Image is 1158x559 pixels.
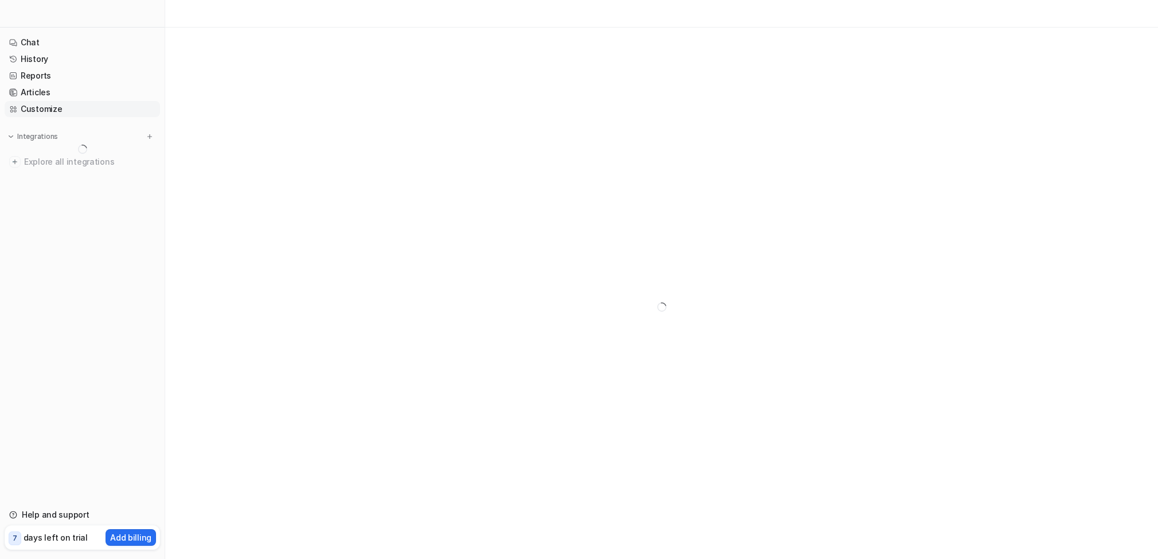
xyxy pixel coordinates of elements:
[24,153,155,171] span: Explore all integrations
[5,51,160,67] a: History
[5,34,160,51] a: Chat
[146,133,154,141] img: menu_add.svg
[5,84,160,100] a: Articles
[24,531,88,544] p: days left on trial
[7,133,15,141] img: expand menu
[5,507,160,523] a: Help and support
[5,131,61,142] button: Integrations
[110,531,151,544] p: Add billing
[5,101,160,117] a: Customize
[17,132,58,141] p: Integrations
[13,533,17,544] p: 7
[5,68,160,84] a: Reports
[9,156,21,168] img: explore all integrations
[5,154,160,170] a: Explore all integrations
[106,529,156,546] button: Add billing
